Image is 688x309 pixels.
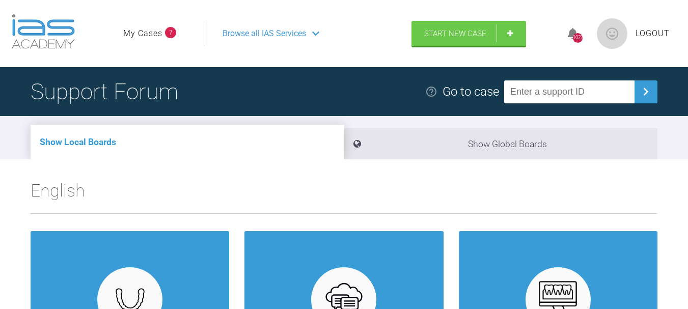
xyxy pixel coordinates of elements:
[411,21,526,46] a: Start New Case
[344,128,658,159] li: Show Global Boards
[425,86,437,98] img: help.e70b9f3d.svg
[12,14,75,49] img: logo-light.3e3ef733.png
[638,83,654,100] img: chevronRight.28bd32b0.svg
[123,27,162,40] a: My Cases
[424,29,486,38] span: Start New Case
[31,125,344,159] li: Show Local Boards
[31,177,657,213] h2: English
[31,74,178,109] h1: Support Forum
[165,27,176,38] span: 7
[504,80,635,103] input: Enter a support ID
[443,82,499,101] div: Go to case
[223,27,306,40] span: Browse all IAS Services
[597,18,627,49] img: profile.png
[636,27,670,40] a: Logout
[573,33,583,43] div: 1027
